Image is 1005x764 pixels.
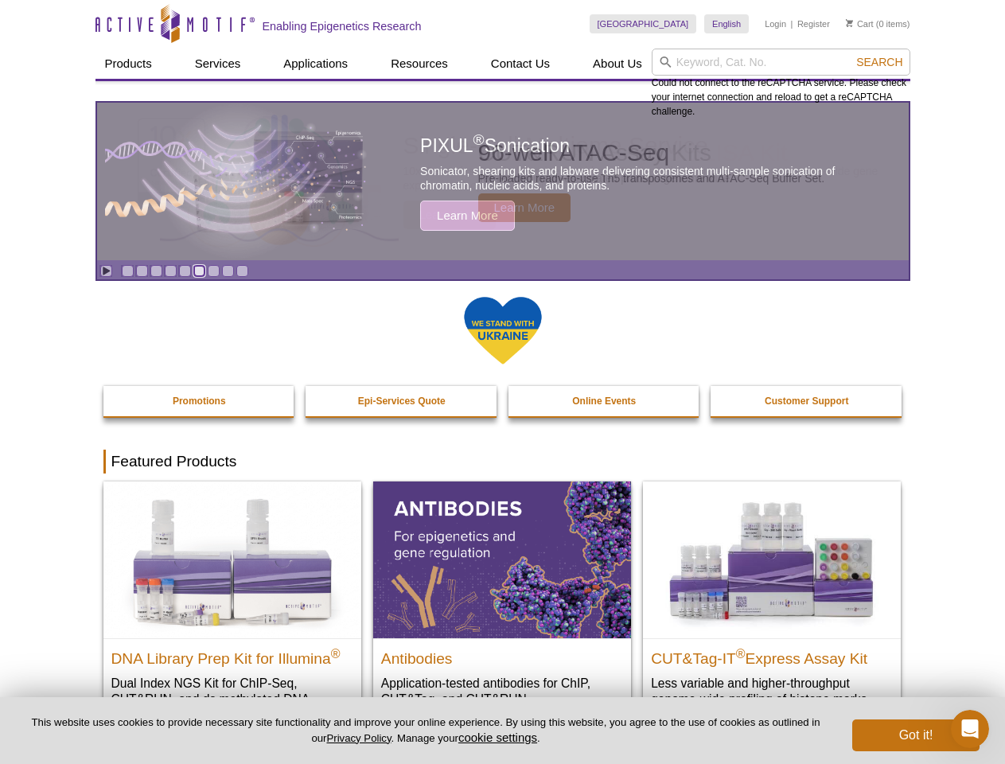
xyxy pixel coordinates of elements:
a: Go to slide 6 [193,265,205,277]
img: Your Cart [846,19,853,27]
a: English [704,14,749,33]
p: Application-tested antibodies for ChIP, CUT&Tag, and CUT&RUN. [381,675,623,707]
a: Services [185,49,251,79]
a: Go to slide 8 [222,265,234,277]
span: Search [856,56,902,68]
input: Keyword, Cat. No. [652,49,910,76]
a: Resources [381,49,458,79]
a: All Antibodies Antibodies Application-tested antibodies for ChIP, CUT&Tag, and CUT&RUN. [373,481,631,723]
button: Search [851,55,907,69]
a: Applications [274,49,357,79]
sup: ® [331,646,341,660]
a: Go to slide 5 [179,265,191,277]
img: CUT&Tag-IT® Express Assay Kit [643,481,901,637]
a: Go to slide 4 [165,265,177,277]
a: About Us [583,49,652,79]
button: cookie settings [458,731,537,744]
a: Login [765,18,786,29]
a: Cart [846,18,874,29]
a: Register [797,18,830,29]
a: Customer Support [711,386,903,416]
span: PIXUL Sonication [420,135,570,156]
strong: Online Events [572,396,636,407]
a: Go to slide 3 [150,265,162,277]
a: Promotions [103,386,296,416]
button: Got it! [852,719,980,751]
a: Go to slide 9 [236,265,248,277]
a: DNA Library Prep Kit for Illumina DNA Library Prep Kit for Illumina® Dual Index NGS Kit for ChIP-... [103,481,361,739]
h2: DNA Library Prep Kit for Illumina [111,643,353,667]
a: Products [95,49,162,79]
li: | [791,14,793,33]
strong: Customer Support [765,396,848,407]
p: Less variable and higher-throughput genome-wide profiling of histone marks​. [651,675,893,707]
p: This website uses cookies to provide necessary site functionality and improve your online experie... [25,715,826,746]
h2: Featured Products [103,450,902,474]
img: All Antibodies [373,481,631,637]
img: We Stand With Ukraine [463,295,543,366]
li: (0 items) [846,14,910,33]
strong: Epi-Services Quote [358,396,446,407]
p: Dual Index NGS Kit for ChIP-Seq, CUT&RUN, and ds methylated DNA assays. [111,675,353,723]
iframe: Intercom live chat [951,710,989,748]
img: DNA Library Prep Kit for Illumina [103,481,361,637]
sup: ® [736,646,746,660]
a: Go to slide 7 [208,265,220,277]
a: Toggle autoplay [100,265,112,277]
span: Learn More [420,201,515,231]
p: Sonicator, shearing kits and labware delivering consistent multi-sample sonication of chromatin, ... [420,164,872,193]
a: PIXUL sonication PIXUL®Sonication Sonicator, shearing kits and labware delivering consistent mult... [97,103,909,260]
a: Go to slide 2 [136,265,148,277]
img: PIXUL sonication [105,102,368,261]
sup: ® [473,132,485,149]
a: [GEOGRAPHIC_DATA] [590,14,697,33]
article: PIXUL Sonication [97,103,909,260]
a: Privacy Policy [326,732,391,744]
a: Online Events [508,386,701,416]
h2: Antibodies [381,643,623,667]
div: Could not connect to the reCAPTCHA service. Please check your internet connection and reload to g... [652,49,910,119]
h2: Enabling Epigenetics Research [263,19,422,33]
a: Contact Us [481,49,559,79]
a: Go to slide 1 [122,265,134,277]
strong: Promotions [173,396,226,407]
h2: CUT&Tag-IT Express Assay Kit [651,643,893,667]
a: Epi-Services Quote [306,386,498,416]
a: CUT&Tag-IT® Express Assay Kit CUT&Tag-IT®Express Assay Kit Less variable and higher-throughput ge... [643,481,901,723]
